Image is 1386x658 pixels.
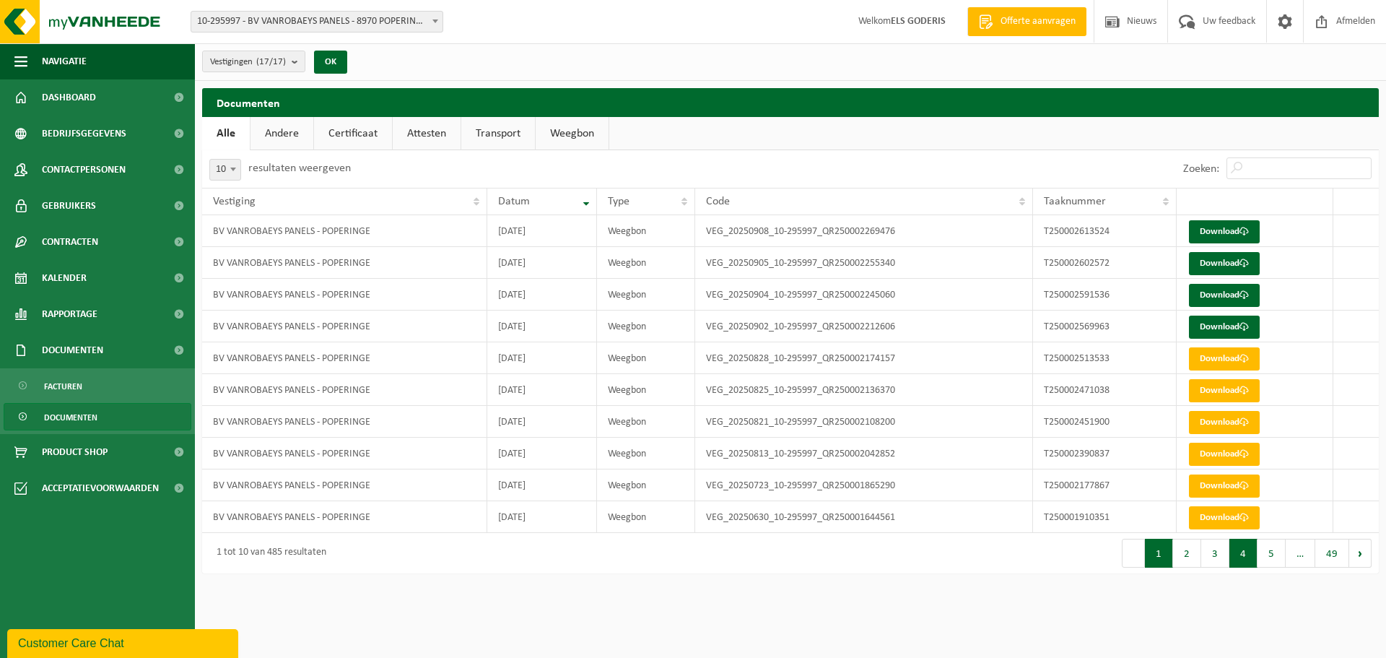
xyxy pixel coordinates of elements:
td: [DATE] [487,247,598,279]
td: BV VANROBAEYS PANELS - POPERINGE [202,469,487,501]
span: Documenten [44,404,97,431]
td: Weegbon [597,469,695,501]
a: Transport [461,117,535,150]
a: Download [1189,443,1260,466]
td: Weegbon [597,247,695,279]
td: T250002177867 [1033,469,1177,501]
a: Download [1189,252,1260,275]
span: 10 [210,160,240,180]
span: Bedrijfsgegevens [42,116,126,152]
a: Weegbon [536,117,609,150]
a: Download [1189,316,1260,339]
a: Download [1189,284,1260,307]
td: BV VANROBAEYS PANELS - POPERINGE [202,215,487,247]
td: VEG_20250905_10-295997_QR250002255340 [695,247,1033,279]
td: T250001910351 [1033,501,1177,533]
span: Documenten [42,332,103,368]
td: Weegbon [597,438,695,469]
td: T250002613524 [1033,215,1177,247]
a: Alle [202,117,250,150]
td: [DATE] [487,406,598,438]
td: T250002471038 [1033,374,1177,406]
strong: ELS GODERIS [891,16,946,27]
span: 10-295997 - BV VANROBAEYS PANELS - 8970 POPERINGE, BENELUXLAAN 12 [191,11,443,33]
count: (17/17) [256,57,286,66]
span: Rapportage [42,296,97,332]
span: Code [706,196,730,207]
label: Zoeken: [1183,163,1219,175]
td: BV VANROBAEYS PANELS - POPERINGE [202,438,487,469]
span: … [1286,539,1315,568]
button: Previous [1122,539,1145,568]
a: Download [1189,347,1260,371]
a: Download [1189,475,1260,498]
td: BV VANROBAEYS PANELS - POPERINGE [202,406,487,438]
a: Andere [250,117,313,150]
td: VEG_20250813_10-295997_QR250002042852 [695,438,1033,469]
td: T250002569963 [1033,311,1177,342]
button: 3 [1201,539,1229,568]
div: 1 tot 10 van 485 resultaten [209,540,326,566]
a: Download [1189,379,1260,402]
span: Kalender [42,260,87,296]
span: Acceptatievoorwaarden [42,470,159,506]
td: [DATE] [487,501,598,533]
td: VEG_20250723_10-295997_QR250001865290 [695,469,1033,501]
td: Weegbon [597,215,695,247]
a: Download [1189,220,1260,243]
td: BV VANROBAEYS PANELS - POPERINGE [202,374,487,406]
button: OK [314,51,347,74]
a: Offerte aanvragen [967,7,1086,36]
td: VEG_20250821_10-295997_QR250002108200 [695,406,1033,438]
iframe: chat widget [7,626,241,658]
td: VEG_20250828_10-295997_QR250002174157 [695,342,1033,374]
a: Certificaat [314,117,392,150]
td: BV VANROBAEYS PANELS - POPERINGE [202,501,487,533]
td: BV VANROBAEYS PANELS - POPERINGE [202,311,487,342]
a: Facturen [4,372,191,399]
td: [DATE] [487,342,598,374]
button: 1 [1145,539,1173,568]
td: [DATE] [487,469,598,501]
span: Contactpersonen [42,152,126,188]
h2: Documenten [202,88,1379,116]
span: Contracten [42,224,98,260]
td: Weegbon [597,342,695,374]
td: T250002451900 [1033,406,1177,438]
a: Documenten [4,403,191,430]
a: Download [1189,411,1260,434]
span: 10 [209,159,241,181]
td: VEG_20250902_10-295997_QR250002212606 [695,311,1033,342]
button: Next [1349,539,1372,568]
td: [DATE] [487,279,598,311]
td: T250002591536 [1033,279,1177,311]
td: BV VANROBAEYS PANELS - POPERINGE [202,247,487,279]
td: VEG_20250825_10-295997_QR250002136370 [695,374,1033,406]
span: 10-295997 - BV VANROBAEYS PANELS - 8970 POPERINGE, BENELUXLAAN 12 [191,12,443,32]
td: T250002602572 [1033,247,1177,279]
span: Type [608,196,629,207]
td: VEG_20250904_10-295997_QR250002245060 [695,279,1033,311]
td: Weegbon [597,406,695,438]
td: BV VANROBAEYS PANELS - POPERINGE [202,342,487,374]
button: 49 [1315,539,1349,568]
td: T250002513533 [1033,342,1177,374]
td: [DATE] [487,438,598,469]
span: Gebruikers [42,188,96,224]
span: Vestiging [213,196,256,207]
td: Weegbon [597,374,695,406]
td: [DATE] [487,311,598,342]
td: Weegbon [597,279,695,311]
td: BV VANROBAEYS PANELS - POPERINGE [202,279,487,311]
span: Taaknummer [1044,196,1106,207]
td: VEG_20250908_10-295997_QR250002269476 [695,215,1033,247]
td: [DATE] [487,215,598,247]
span: Datum [498,196,530,207]
span: Facturen [44,373,82,400]
a: Download [1189,506,1260,529]
span: Product Shop [42,434,108,470]
button: Vestigingen(17/17) [202,51,305,72]
td: [DATE] [487,374,598,406]
td: VEG_20250630_10-295997_QR250001644561 [695,501,1033,533]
